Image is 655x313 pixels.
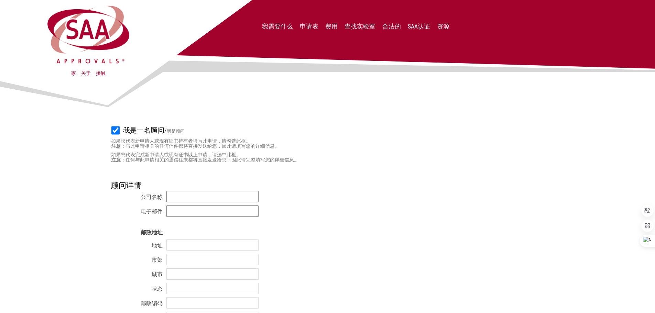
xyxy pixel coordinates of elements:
font: 状态 [152,286,163,292]
font: 任何与此申请相关的通信往来都将直接发送给您，因此请完整填写您的详细信息。 [125,157,299,163]
a: 申请表 [300,23,318,30]
font: 与此申请相关的任何信件都将直接发送给您，因此请填写您的详细信息。 [125,143,280,149]
a: 资源 [437,23,449,30]
font: 电子邮件 [141,208,163,215]
font: 邮政地址 [141,229,163,236]
font: 注意： [111,157,125,163]
font: 我是一名顾问 [123,126,164,134]
font: 市郊 [152,257,163,263]
font: / [164,127,167,134]
font: 如果您代表完成新申请人或现有证书以上申请，请选中此框。 [111,152,241,157]
font: 我是顾问 [167,128,185,134]
font: 如果您代表新申请人或现有证书持有者填写此申请，请勾选此框。 [111,138,251,144]
font: 地址 [152,242,163,249]
font: 注意： [111,143,125,149]
font: 邮政编码 [141,300,163,306]
a: 我需要什么 [262,23,293,30]
a: 家 [71,70,76,76]
a: 查找实验室 [345,23,375,30]
a: 接触 [96,70,106,76]
a: 关于 [79,70,93,76]
font: 顾问详情 [111,181,141,190]
a: 费用 [325,23,338,30]
font: 公司名称 [141,194,163,200]
img: SAA 批准 [46,4,131,65]
a: SAA认证 [408,23,430,30]
a: 合法的 [382,23,401,30]
font: 关于 [81,70,91,76]
font: 城市 [152,271,163,278]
